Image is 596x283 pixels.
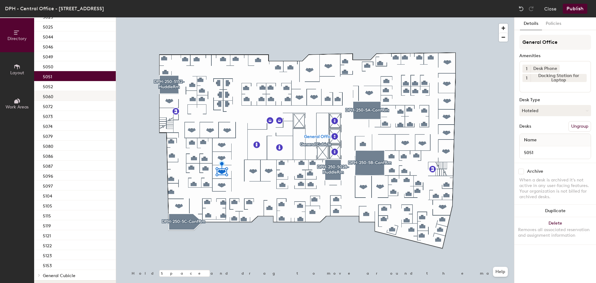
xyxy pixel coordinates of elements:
[6,104,29,110] span: Work Areas
[43,152,53,159] p: 5086
[43,112,53,119] p: 5073
[43,172,53,179] p: 5096
[528,6,534,12] img: Redo
[568,121,591,132] button: Ungroup
[43,273,75,278] span: General Cubicle
[522,65,531,73] button: 1
[519,53,591,58] div: Amenities
[514,205,596,217] button: Duplicate
[7,36,27,41] span: Directory
[43,192,52,199] p: 5104
[43,182,53,189] p: 5097
[43,62,53,70] p: 5050
[531,74,587,82] div: Docking Station for Laptop
[519,98,591,103] div: Desk Type
[43,212,51,219] p: 5115
[514,217,596,244] button: DeleteRemoves all associated reservation and assignment information
[519,177,591,200] div: When a desk is archived it's not active in any user-facing features. Your organization is not bil...
[43,122,52,129] p: 5074
[5,5,104,12] div: DPH - Central Office - [STREET_ADDRESS]
[542,17,565,30] button: Policies
[43,231,51,239] p: 5121
[526,66,527,72] span: 1
[544,4,557,14] button: Close
[43,202,52,209] p: 5105
[43,102,53,109] p: 5072
[519,124,531,129] div: Desks
[521,135,540,146] span: Name
[10,70,24,75] span: Layout
[531,65,560,73] div: Desk Phone
[43,82,53,89] p: 5052
[43,33,53,40] p: 5044
[518,227,592,238] div: Removes all associated reservation and assignment information
[493,267,508,277] button: Help
[43,162,53,169] p: 5087
[43,241,52,249] p: 5122
[520,17,542,30] button: Details
[43,72,52,80] p: 5051
[521,148,589,157] input: Unnamed desk
[563,4,587,14] button: Publish
[43,221,51,229] p: 5119
[43,52,53,60] p: 5049
[43,132,53,139] p: 5079
[43,92,53,99] p: 5060
[43,251,52,258] p: 5123
[526,75,527,81] span: 1
[43,261,52,268] p: 5153
[522,74,531,82] button: 1
[43,23,53,30] p: 5025
[519,105,591,116] button: Hoteled
[43,142,53,149] p: 5080
[43,43,53,50] p: 5046
[518,6,524,12] img: Undo
[527,169,543,174] div: Archive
